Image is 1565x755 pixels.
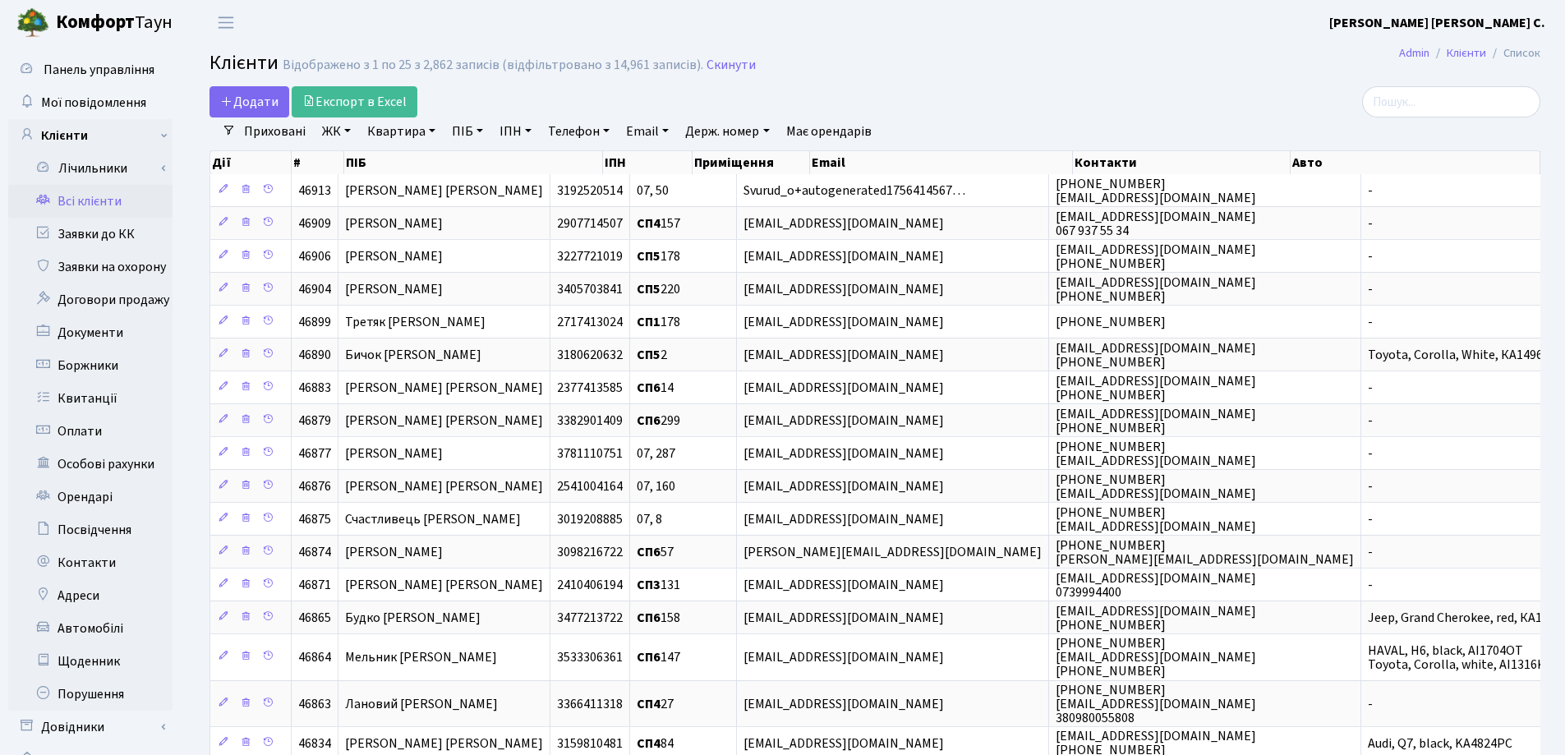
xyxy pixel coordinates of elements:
[637,648,661,666] b: СП6
[1368,695,1373,713] span: -
[557,444,623,463] span: 3781110751
[637,477,675,495] span: 07, 160
[637,609,680,627] span: 158
[557,182,623,200] span: 3192520514
[298,510,331,528] span: 46875
[637,695,674,713] span: 27
[637,734,661,753] b: СП4
[637,576,680,594] span: 131
[345,734,543,753] span: [PERSON_NAME] [PERSON_NAME]
[237,117,312,145] a: Приховані
[1056,602,1256,634] span: [EMAIL_ADDRESS][DOMAIN_NAME] [PHONE_NUMBER]
[1056,313,1166,331] span: [PHONE_NUMBER]
[637,313,661,331] b: СП1
[1056,681,1256,727] span: [PHONE_NUMBER] [EMAIL_ADDRESS][DOMAIN_NAME] 380980055808
[1368,214,1373,232] span: -
[637,412,680,430] span: 299
[1056,241,1256,273] span: [EMAIL_ADDRESS][DOMAIN_NAME] [PHONE_NUMBER]
[209,48,278,77] span: Клієнти
[19,152,173,185] a: Лічильники
[743,695,944,713] span: [EMAIL_ADDRESS][DOMAIN_NAME]
[557,247,623,265] span: 3227721019
[345,543,443,561] span: [PERSON_NAME]
[637,543,661,561] b: СП6
[1447,44,1486,62] a: Клієнти
[298,609,331,627] span: 46865
[1056,634,1256,680] span: [PHONE_NUMBER] [EMAIL_ADDRESS][DOMAIN_NAME] [PHONE_NUMBER]
[298,313,331,331] span: 46899
[8,678,173,711] a: Порушення
[1368,510,1373,528] span: -
[743,444,944,463] span: [EMAIL_ADDRESS][DOMAIN_NAME]
[1368,247,1373,265] span: -
[743,379,944,397] span: [EMAIL_ADDRESS][DOMAIN_NAME]
[1056,569,1256,601] span: [EMAIL_ADDRESS][DOMAIN_NAME] 0739994400
[1368,444,1373,463] span: -
[1368,543,1373,561] span: -
[209,86,289,117] a: Додати
[298,477,331,495] span: 46876
[707,58,756,73] a: Скинути
[345,346,481,364] span: Бичок [PERSON_NAME]
[557,346,623,364] span: 3180620632
[637,412,661,430] b: СП6
[1056,208,1256,240] span: [EMAIL_ADDRESS][DOMAIN_NAME] 067 937 55 34
[1056,372,1256,404] span: [EMAIL_ADDRESS][DOMAIN_NAME] [PHONE_NUMBER]
[743,734,944,753] span: [EMAIL_ADDRESS][DOMAIN_NAME]
[298,543,331,561] span: 46874
[780,117,878,145] a: Має орендарів
[1368,412,1373,430] span: -
[298,734,331,753] span: 46834
[1368,313,1373,331] span: -
[743,510,944,528] span: [EMAIL_ADDRESS][DOMAIN_NAME]
[345,313,486,331] span: Третяк [PERSON_NAME]
[345,510,521,528] span: Счастливець [PERSON_NAME]
[298,182,331,200] span: 46913
[743,648,944,666] span: [EMAIL_ADDRESS][DOMAIN_NAME]
[16,7,49,39] img: logo.png
[1368,346,1560,364] span: Toyota, Corolla, White, КА1496ОР
[298,346,331,364] span: 46890
[292,86,417,117] a: Експорт в Excel
[345,648,497,666] span: Мельник [PERSON_NAME]
[1368,280,1373,298] span: -
[56,9,135,35] b: Комфорт
[1056,504,1256,536] span: [PHONE_NUMBER] [EMAIL_ADDRESS][DOMAIN_NAME]
[1368,734,1512,753] span: Audi, Q7, black, KA4824PC
[345,247,443,265] span: [PERSON_NAME]
[743,280,944,298] span: [EMAIL_ADDRESS][DOMAIN_NAME]
[603,151,693,174] th: ІПН
[56,9,173,37] span: Таун
[1368,642,1549,674] span: HAVAL, H6, black, AI1704OT Toyota, Corolla, white, AI1316KI
[557,543,623,561] span: 3098216722
[345,280,443,298] span: [PERSON_NAME]
[44,61,154,79] span: Панель управління
[298,695,331,713] span: 46863
[557,477,623,495] span: 2541004164
[1056,339,1256,371] span: [EMAIL_ADDRESS][DOMAIN_NAME] [PHONE_NUMBER]
[8,53,173,86] a: Панель управління
[345,182,543,200] span: [PERSON_NAME] [PERSON_NAME]
[345,477,543,495] span: [PERSON_NAME] [PERSON_NAME]
[298,247,331,265] span: 46906
[1362,86,1540,117] input: Пошук...
[637,510,662,528] span: 07, 8
[298,379,331,397] span: 46883
[1329,13,1545,33] a: [PERSON_NAME] [PERSON_NAME] С.
[298,648,331,666] span: 46864
[557,379,623,397] span: 2377413585
[41,94,146,112] span: Мої повідомлення
[1329,14,1545,32] b: [PERSON_NAME] [PERSON_NAME] С.
[810,151,1072,174] th: Email
[637,182,669,200] span: 07, 50
[557,609,623,627] span: 3477213722
[8,513,173,546] a: Посвідчення
[637,280,680,298] span: 220
[345,444,443,463] span: [PERSON_NAME]
[557,280,623,298] span: 3405703841
[8,448,173,481] a: Особові рахунки
[637,379,674,397] span: 14
[619,117,675,145] a: Email
[8,612,173,645] a: Автомобілі
[445,117,490,145] a: ПІБ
